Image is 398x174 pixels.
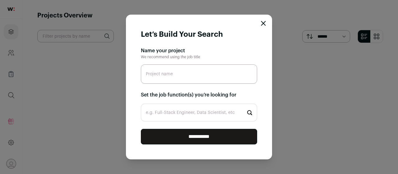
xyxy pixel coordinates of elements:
h2: Name your project [141,47,257,54]
h1: Let’s Build Your Search [141,30,223,40]
input: Project name [141,64,257,84]
button: Close modal [261,21,266,26]
h2: Set the job function(s) you’re looking for [141,91,257,99]
span: We recommend using the job title [141,55,200,59]
input: Start typing... [141,104,257,121]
